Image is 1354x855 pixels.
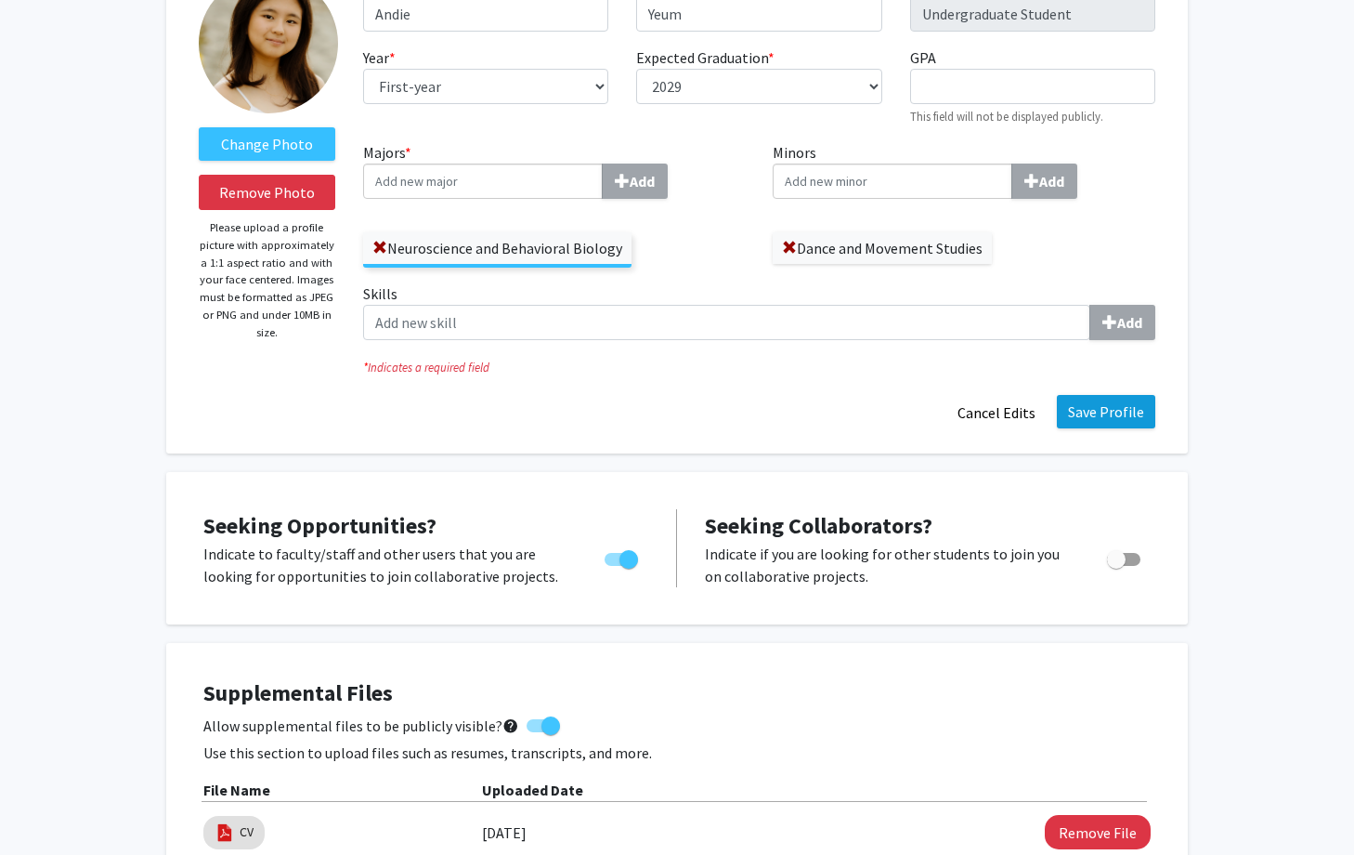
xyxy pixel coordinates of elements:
label: Majors [363,141,746,199]
label: Expected Graduation [636,46,775,69]
input: SkillsAdd [363,305,1090,340]
label: [DATE] [482,817,527,848]
b: Add [1117,313,1142,332]
b: Uploaded Date [482,781,583,799]
span: Seeking Opportunities? [203,511,436,540]
b: Add [1039,172,1064,191]
b: File Name [203,781,270,799]
label: Dance and Movement Studies [773,232,992,264]
span: Allow supplemental files to be publicly visible? [203,715,519,737]
label: Skills [363,283,1155,340]
button: Cancel Edits [945,395,1048,430]
label: GPA [910,46,936,69]
mat-icon: help [502,715,519,737]
i: Indicates a required field [363,359,1155,376]
iframe: Chat [14,771,79,841]
label: Minors [773,141,1155,199]
label: Neuroscience and Behavioral Biology [363,232,631,264]
small: This field will not be displayed publicly. [910,109,1103,124]
b: Add [630,172,655,191]
button: Remove Photo [199,175,335,210]
p: Indicate to faculty/staff and other users that you are looking for opportunities to join collabor... [203,543,569,587]
a: CV [240,822,254,842]
label: Year [363,46,396,69]
img: pdf_icon.png [215,822,235,843]
div: Toggle [1100,543,1151,571]
button: Remove CV File [1045,815,1151,849]
button: Majors* [602,164,668,199]
input: Majors*Add [363,164,603,199]
p: Use this section to upload files such as resumes, transcripts, and more. [203,742,1151,764]
p: Please upload a profile picture with approximately a 1:1 aspect ratio and with your face centered... [199,219,335,341]
div: Toggle [597,543,648,571]
button: Save Profile [1057,395,1155,428]
input: MinorsAdd [773,164,1012,199]
p: Indicate if you are looking for other students to join you on collaborative projects. [705,543,1072,587]
button: Minors [1011,164,1077,199]
button: Skills [1089,305,1155,340]
h4: Supplemental Files [203,680,1151,707]
label: ChangeProfile Picture [199,127,335,161]
span: Seeking Collaborators? [705,511,932,540]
